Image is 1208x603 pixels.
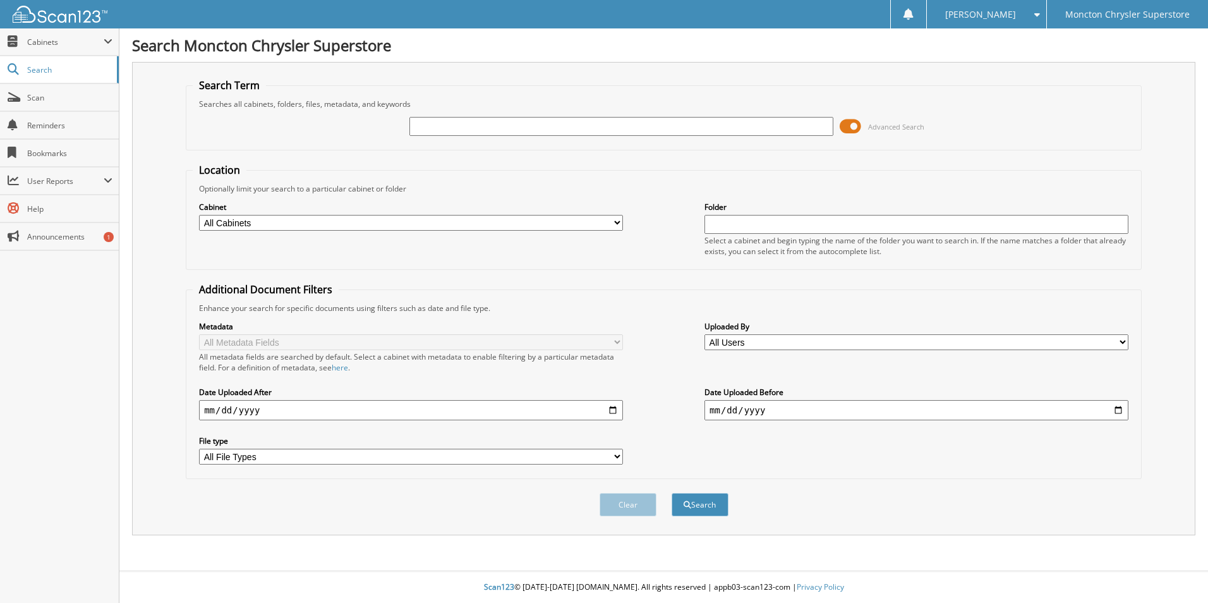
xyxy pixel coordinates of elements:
[193,78,266,92] legend: Search Term
[104,232,114,242] div: 1
[945,11,1016,18] span: [PERSON_NAME]
[704,235,1128,257] div: Select a cabinet and begin typing the name of the folder you want to search in. If the name match...
[484,582,514,592] span: Scan123
[672,493,728,516] button: Search
[704,387,1128,398] label: Date Uploaded Before
[193,99,1135,109] div: Searches all cabinets, folders, files, metadata, and keywords
[27,120,112,131] span: Reminders
[27,176,104,186] span: User Reports
[199,202,623,212] label: Cabinet
[1065,11,1190,18] span: Moncton Chrysler Superstore
[27,148,112,159] span: Bookmarks
[27,204,112,214] span: Help
[199,387,623,398] label: Date Uploaded After
[868,122,924,131] span: Advanced Search
[332,362,348,373] a: here
[27,92,112,103] span: Scan
[27,37,104,47] span: Cabinets
[27,231,112,242] span: Announcements
[199,400,623,420] input: start
[13,6,107,23] img: scan123-logo-white.svg
[193,183,1135,194] div: Optionally limit your search to a particular cabinet or folder
[119,572,1208,603] div: © [DATE]-[DATE] [DOMAIN_NAME]. All rights reserved | appb03-scan123-com |
[193,283,339,296] legend: Additional Document Filters
[704,321,1128,332] label: Uploaded By
[600,493,656,516] button: Clear
[193,163,246,177] legend: Location
[193,303,1135,314] div: Enhance your search for specific documents using filters such as date and file type.
[132,35,1195,56] h1: Search Moncton Chrysler Superstore
[27,64,111,75] span: Search
[704,400,1128,420] input: end
[199,351,623,373] div: All metadata fields are searched by default. Select a cabinet with metadata to enable filtering b...
[704,202,1128,212] label: Folder
[199,435,623,446] label: File type
[797,582,844,592] a: Privacy Policy
[199,321,623,332] label: Metadata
